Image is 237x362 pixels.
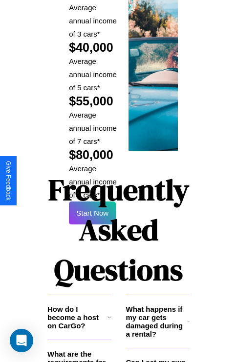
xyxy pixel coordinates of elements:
button: Start Now [69,201,116,224]
div: Open Intercom Messenger [10,329,33,352]
h2: $40,000 [69,40,118,55]
h2: $80,000 [69,148,118,162]
h3: What happens if my car gets damaged during a rental? [126,305,187,338]
h1: Frequently Asked Questions [47,165,190,295]
div: Give Feedback [5,161,12,201]
p: Average annual income of 9 cars* [69,162,118,201]
p: Average annual income of 7 cars* [69,108,118,148]
h2: $55,000 [69,94,118,108]
h3: How do I become a host on CarGo? [47,305,108,330]
p: Average annual income of 5 cars* [69,55,118,94]
p: Average annual income of 3 cars* [69,1,118,40]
